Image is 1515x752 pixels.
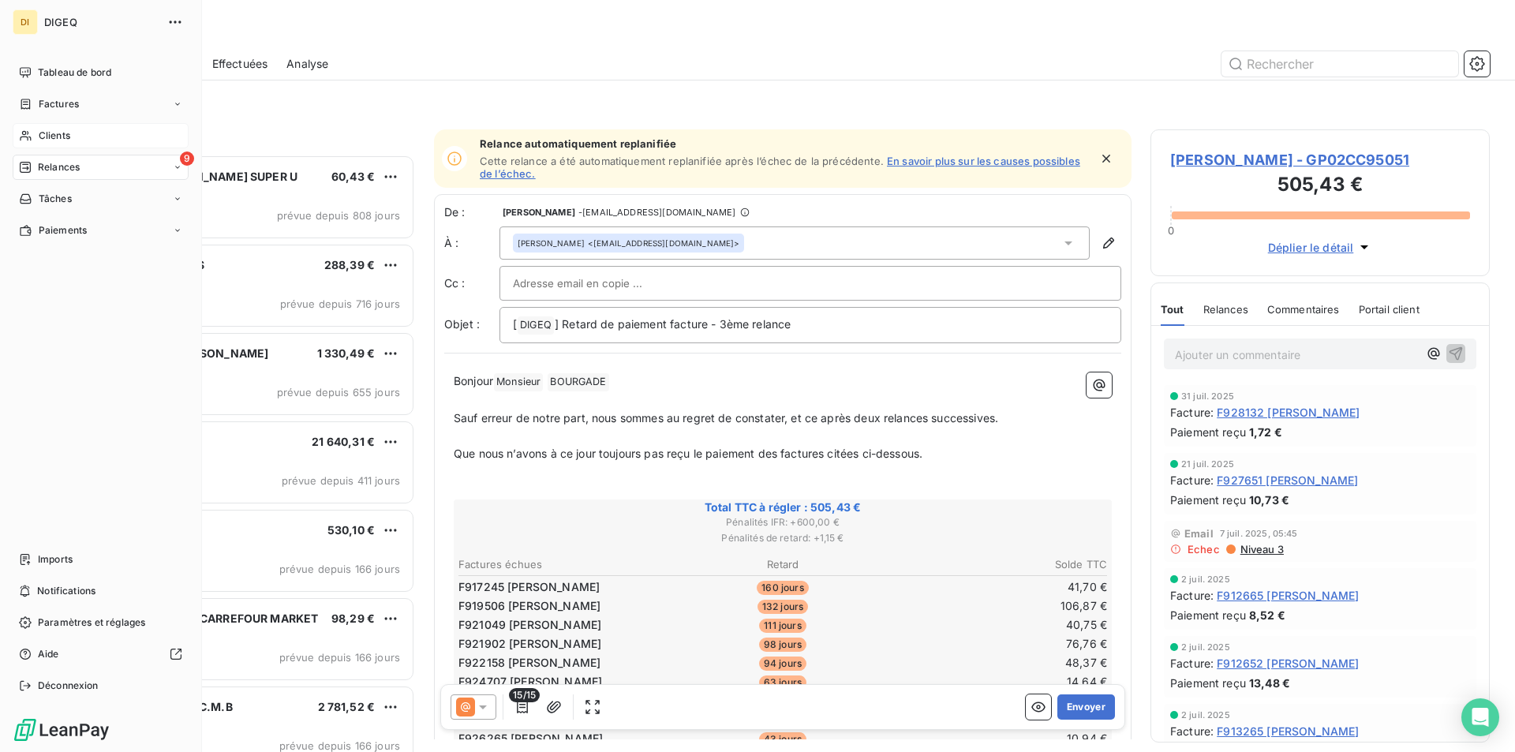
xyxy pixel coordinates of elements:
[280,297,400,310] span: prévue depuis 716 jours
[1184,527,1214,540] span: Email
[892,673,1108,690] td: 14,64 €
[1181,642,1230,652] span: 2 juil. 2025
[1170,587,1214,604] span: Facture :
[1217,587,1359,604] span: F912665 [PERSON_NAME]
[555,317,791,331] span: ] Retard de paiement facture - 3ème relance
[757,581,808,595] span: 160 jours
[13,123,189,148] a: Clients
[318,700,376,713] span: 2 781,52 €
[286,56,328,72] span: Analyse
[39,129,70,143] span: Clients
[1170,675,1246,691] span: Paiement reçu
[38,160,80,174] span: Relances
[331,170,375,183] span: 60,43 €
[892,635,1108,653] td: 76,76 €
[1057,694,1115,720] button: Envoyer
[458,579,600,595] span: F917245 [PERSON_NAME]
[518,238,585,249] span: [PERSON_NAME]
[212,56,268,72] span: Effectuées
[518,238,739,249] div: <[EMAIL_ADDRESS][DOMAIN_NAME]>
[1359,303,1420,316] span: Portail client
[548,373,608,391] span: BOURGADE
[13,610,189,635] a: Paramètres et réglages
[1217,404,1360,421] span: F928132 [PERSON_NAME]
[13,155,189,180] a: 9Relances
[892,654,1108,672] td: 48,37 €
[759,675,806,690] span: 63 jours
[1249,675,1290,691] span: 13,48 €
[759,638,806,652] span: 98 jours
[458,617,601,633] span: F921049 [PERSON_NAME]
[1263,238,1378,256] button: Déplier le détail
[444,204,499,220] span: De :
[111,170,297,183] span: SODEX [PERSON_NAME] SUPER U
[458,636,601,652] span: F921902 [PERSON_NAME]
[13,9,38,35] div: DI
[454,447,922,460] span: Que nous n’avons à ce jour toujours pas reçu le paiement des factures citées ci-dessous.
[1461,698,1499,736] div: Open Intercom Messenger
[1170,723,1214,739] span: Facture :
[454,374,493,387] span: Bonjour
[892,578,1108,596] td: 41,70 €
[76,155,415,752] div: grid
[38,65,111,80] span: Tableau de bord
[759,732,806,746] span: 43 jours
[444,235,499,251] label: À :
[458,674,602,690] span: F924707 [PERSON_NAME]
[458,598,600,614] span: F919506 [PERSON_NAME]
[13,60,189,85] a: Tableau de bord
[279,651,400,664] span: prévue depuis 166 jours
[1188,543,1220,556] span: Echec
[39,192,72,206] span: Tâches
[503,208,575,217] span: [PERSON_NAME]
[509,688,540,702] span: 15/15
[757,600,808,614] span: 132 jours
[513,271,683,295] input: Adresse email en copie ...
[279,739,400,752] span: prévue depuis 166 jours
[1239,543,1284,556] span: Niveau 3
[892,597,1108,615] td: 106,87 €
[1249,607,1285,623] span: 8,52 €
[1203,303,1248,316] span: Relances
[456,499,1109,515] span: Total TTC à régler : 505,43 €
[480,137,1089,150] span: Relance automatiquement replanifiée
[1170,424,1246,440] span: Paiement reçu
[1267,303,1340,316] span: Commentaires
[13,547,189,572] a: Imports
[1168,224,1174,237] span: 0
[317,346,376,360] span: 1 330,49 €
[1181,391,1234,401] span: 31 juil. 2025
[1217,655,1359,672] span: F912652 [PERSON_NAME]
[444,275,499,291] label: Cc :
[1268,239,1354,256] span: Déplier le détail
[1170,170,1470,202] h3: 505,43 €
[39,97,79,111] span: Factures
[892,730,1108,747] td: 10,94 €
[279,563,400,575] span: prévue depuis 166 jours
[458,556,673,573] th: Factures échues
[13,186,189,211] a: Tâches
[37,584,95,598] span: Notifications
[759,619,806,633] span: 111 jours
[13,218,189,243] a: Paiements
[111,612,318,625] span: SODIMAR 2000/CARREFOUR MARKET
[1181,574,1230,584] span: 2 juil. 2025
[458,655,600,671] span: F922158 [PERSON_NAME]
[458,731,603,746] span: F926265 [PERSON_NAME]
[1221,51,1458,77] input: Rechercher
[1161,303,1184,316] span: Tout
[1217,472,1358,488] span: F927651 [PERSON_NAME]
[1170,655,1214,672] span: Facture :
[456,531,1109,545] span: Pénalités de retard : + 1,15 €
[277,386,400,398] span: prévue depuis 655 jours
[13,717,110,743] img: Logo LeanPay
[675,556,890,573] th: Retard
[44,16,158,28] span: DIGEQ
[1170,492,1246,508] span: Paiement reçu
[480,155,884,167] span: Cette relance a été automatiquement replanifiée après l’échec de la précédente.
[892,616,1108,634] td: 40,75 €
[1181,710,1230,720] span: 2 juil. 2025
[1217,723,1359,739] span: F913265 [PERSON_NAME]
[1170,149,1470,170] span: [PERSON_NAME] - GP02CC95051
[494,373,543,391] span: Monsieur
